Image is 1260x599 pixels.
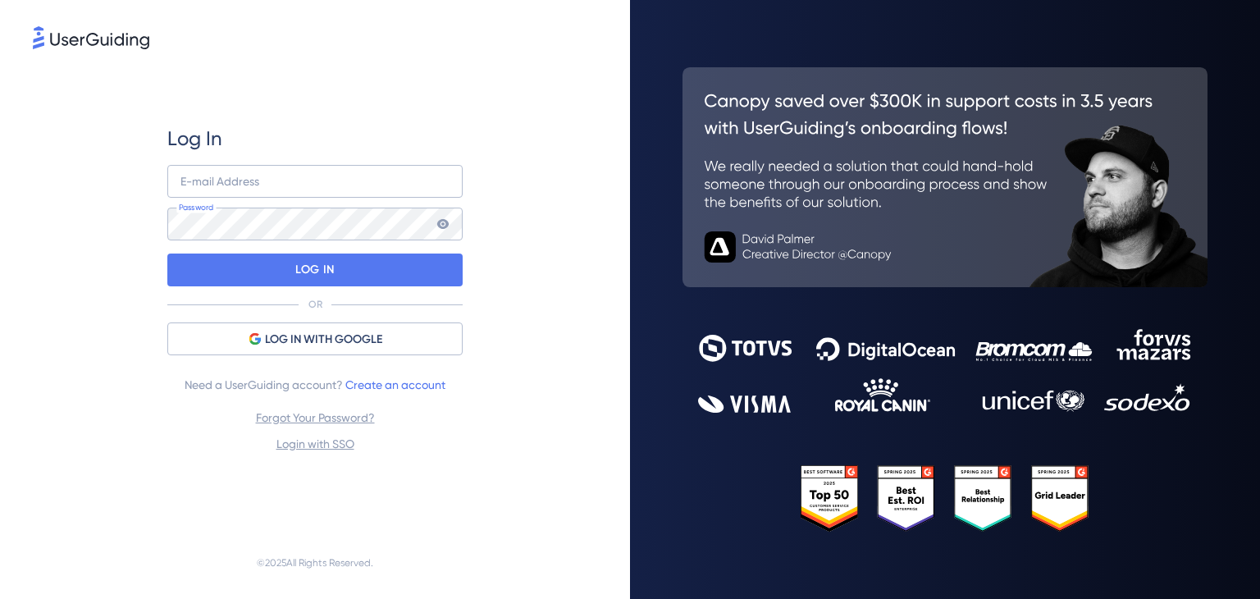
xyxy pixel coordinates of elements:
img: 26c0aa7c25a843aed4baddd2b5e0fa68.svg [682,67,1207,287]
p: OR [308,298,322,311]
img: 9302ce2ac39453076f5bc0f2f2ca889b.svg [698,329,1192,413]
a: Forgot Your Password? [256,411,375,424]
span: LOG IN WITH GOOGLE [265,330,382,350]
img: 8faab4ba6bc7696a72372aa768b0286c.svg [33,26,149,49]
img: 25303e33045975176eb484905ab012ff.svg [801,465,1089,531]
a: Create an account [345,378,445,391]
span: © 2025 All Rights Reserved. [257,553,373,573]
p: LOG IN [295,257,334,283]
span: Log In [167,126,222,152]
input: example@company.com [167,165,463,198]
a: Login with SSO [276,437,354,450]
span: Need a UserGuiding account? [185,375,445,395]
